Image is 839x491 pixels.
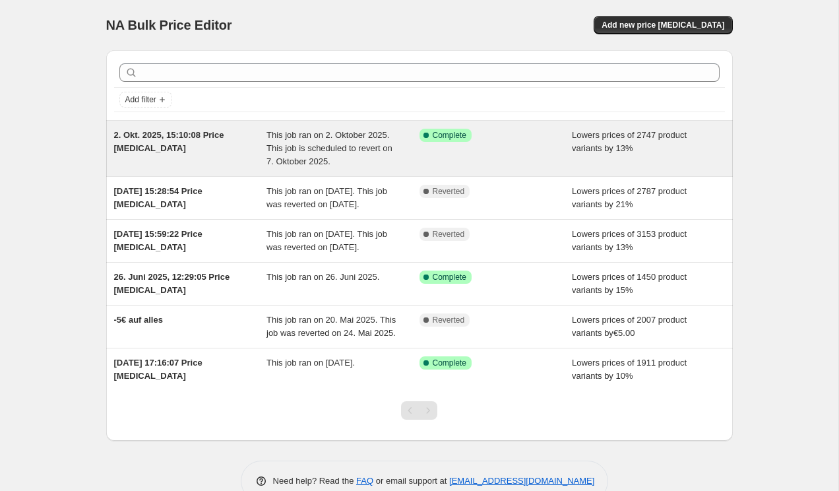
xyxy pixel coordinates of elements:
[114,358,202,381] span: [DATE] 17:16:07 Price [MEDICAL_DATA]
[594,16,732,34] button: Add new price [MEDICAL_DATA]
[613,328,635,338] span: €5.00
[114,272,230,295] span: 26. Juni 2025, 12:29:05 Price [MEDICAL_DATA]
[401,401,437,420] nav: Pagination
[373,476,449,486] span: or email support at
[266,130,392,166] span: This job ran on 2. Oktober 2025. This job is scheduled to revert on 7. Oktober 2025.
[266,186,387,209] span: This job ran on [DATE]. This job was reverted on [DATE].
[119,92,172,108] button: Add filter
[602,20,724,30] span: Add new price [MEDICAL_DATA]
[114,315,163,325] span: -5€ auf alles
[266,229,387,252] span: This job ran on [DATE]. This job was reverted on [DATE].
[114,186,202,209] span: [DATE] 15:28:54 Price [MEDICAL_DATA]
[266,315,396,338] span: This job ran on 20. Mai 2025. This job was reverted on 24. Mai 2025.
[433,272,466,282] span: Complete
[572,130,687,153] span: Lowers prices of 2747 product variants by 13%
[266,272,379,282] span: This job ran on 26. Juni 2025.
[572,186,687,209] span: Lowers prices of 2787 product variants by 21%
[356,476,373,486] a: FAQ
[433,229,465,240] span: Reverted
[106,18,232,32] span: NA Bulk Price Editor
[449,476,594,486] a: [EMAIL_ADDRESS][DOMAIN_NAME]
[125,94,156,105] span: Add filter
[433,358,466,368] span: Complete
[114,130,224,153] span: 2. Okt. 2025, 15:10:08 Price [MEDICAL_DATA]
[266,358,355,368] span: This job ran on [DATE].
[572,229,687,252] span: Lowers prices of 3153 product variants by 13%
[572,358,687,381] span: Lowers prices of 1911 product variants by 10%
[433,186,465,197] span: Reverted
[114,229,202,252] span: [DATE] 15:59:22 Price [MEDICAL_DATA]
[273,476,357,486] span: Need help? Read the
[433,130,466,141] span: Complete
[572,272,687,295] span: Lowers prices of 1450 product variants by 15%
[433,315,465,325] span: Reverted
[572,315,687,338] span: Lowers prices of 2007 product variants by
